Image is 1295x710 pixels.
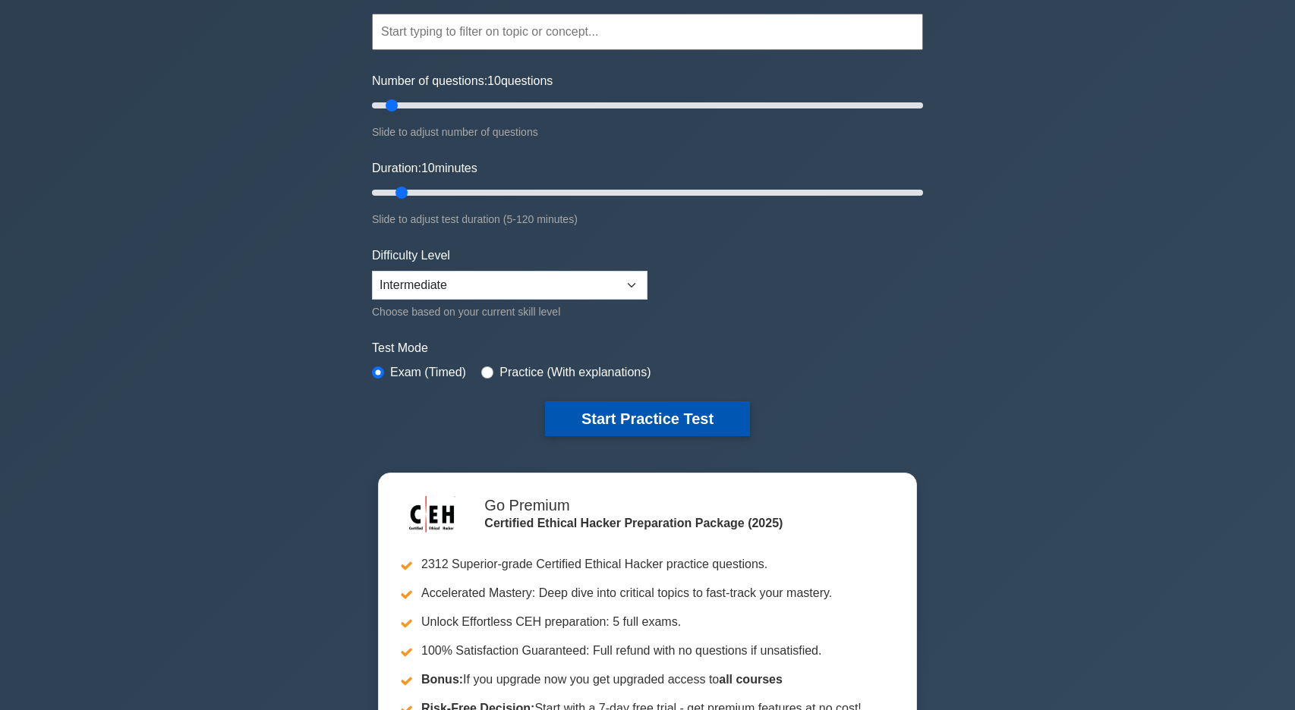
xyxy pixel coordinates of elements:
[372,159,477,177] label: Duration: minutes
[372,303,647,321] div: Choose based on your current skill level
[421,162,435,174] span: 10
[372,247,450,265] label: Difficulty Level
[372,339,923,357] label: Test Mode
[545,401,750,436] button: Start Practice Test
[390,363,466,382] label: Exam (Timed)
[372,14,923,50] input: Start typing to filter on topic or concept...
[372,210,923,228] div: Slide to adjust test duration (5-120 minutes)
[372,123,923,141] div: Slide to adjust number of questions
[499,363,651,382] label: Practice (With explanations)
[487,74,501,87] span: 10
[372,72,553,90] label: Number of questions: questions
